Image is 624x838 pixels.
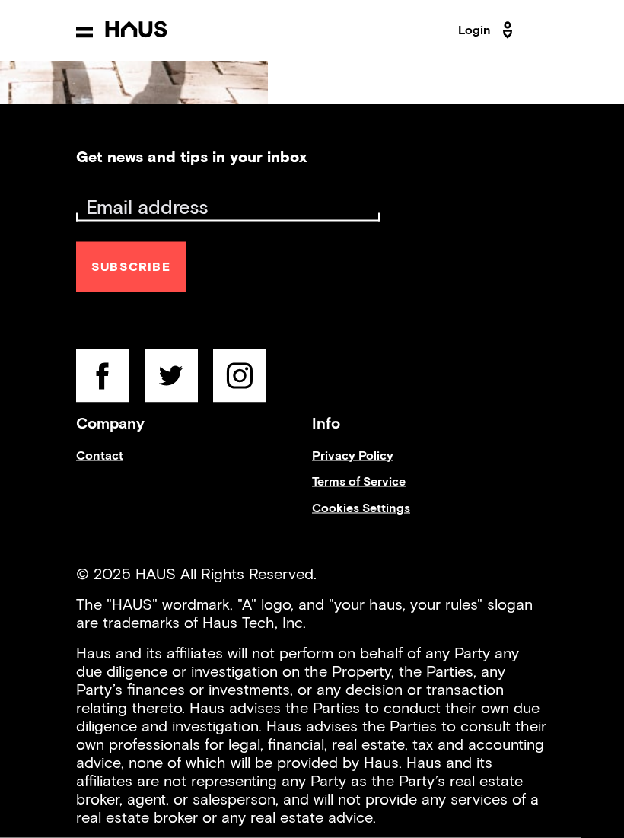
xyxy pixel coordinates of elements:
[312,502,548,527] a: Cookies Settings
[76,449,312,475] a: Contact
[213,349,266,411] a: instagram
[312,411,548,438] h3: Info
[312,475,548,501] a: Terms of Service
[312,449,548,475] a: Privacy Policy
[80,198,380,219] input: Email address
[76,596,548,632] p: The "HAUS" wordmark, "A" logo, and "your haus, your rules" slogan are trademarks of Haus Tech, Inc.
[145,349,198,411] a: twitter
[76,645,548,827] p: Haus and its affiliates will not perform on behalf of any Party any due diligence or investigatio...
[76,150,307,165] h2: Get news and tips in your inbox
[458,18,517,43] a: Login
[76,349,129,411] a: facebook
[76,411,312,438] h3: Company
[76,566,548,584] p: © 2025 HAUS All Rights Reserved.
[76,242,186,292] button: Subscribe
